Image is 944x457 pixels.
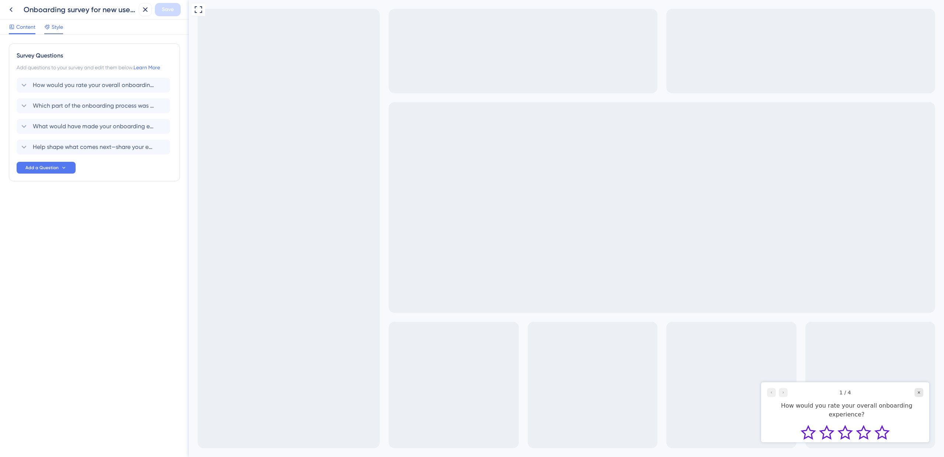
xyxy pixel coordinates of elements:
div: Survey Questions [17,51,172,60]
div: Onboarding survey for new users [24,4,136,15]
span: What would have made your onboarding experience better? [33,122,155,131]
div: Add questions to your survey and edit them below. [17,63,172,72]
span: Content [16,22,35,31]
span: Add a Question [25,165,59,171]
span: How would you rate your overall onboarding experience? [33,81,155,90]
button: Save [155,3,181,16]
span: Save [162,5,174,14]
a: Learn More [133,64,160,70]
span: Style [52,22,63,31]
button: Add a Question [17,162,76,174]
span: Help shape what comes next—share your email or OSID to join our conversations on future solutions [33,143,155,151]
iframe: UserGuiding Survey [572,382,740,442]
span: Which part of the onboarding process was most helpful to you? [33,101,155,110]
